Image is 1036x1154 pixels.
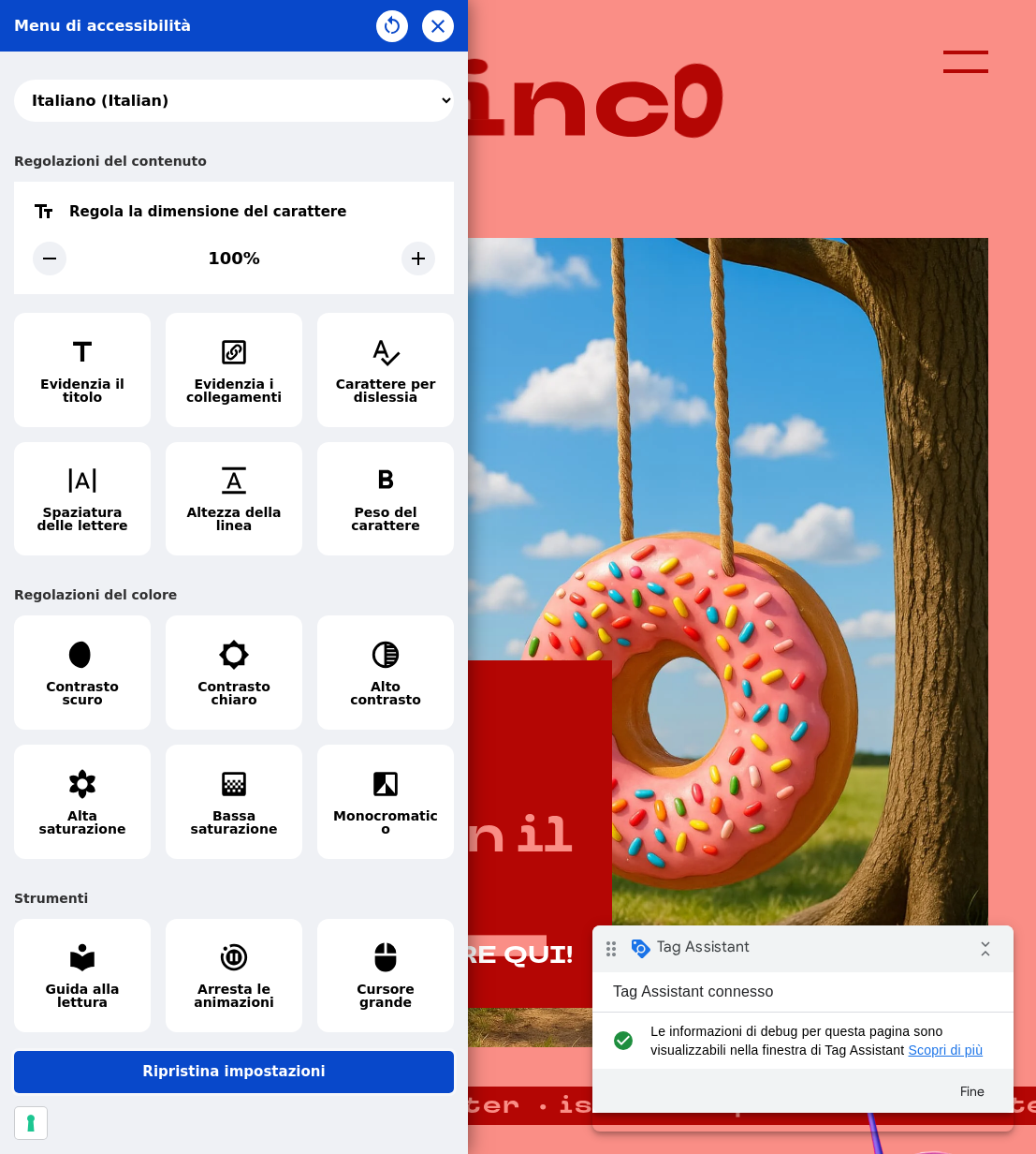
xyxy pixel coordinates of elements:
button: Bassa saturazione [166,745,302,859]
span: Carattere per dislessia [333,377,438,404]
span: Bassa saturazione [182,809,286,836]
button: Carattere per dislessia [317,313,454,427]
button: Chiudi [422,10,454,42]
button: Evidenzia i collegamenti [166,313,302,427]
button: Altezza della linea [166,442,302,556]
span: Guida alla lettura [30,983,135,1009]
select: Lingua [14,80,454,122]
button: Ripristina impostazioni [376,10,408,42]
span: Monocromatico [333,809,438,836]
div: Aumenta la dimensione del carattere [401,242,435,275]
span: Evidenzia il titolo [30,377,135,404]
span: Le informazioni di debug per questa pagina sono visualizzabili nella finestra di Tag Assistant [58,96,390,134]
button: Cursore grande [317,919,454,1033]
span: Altezza della linea [182,506,286,532]
span: Arresta le animazioni [182,983,286,1009]
button: Le tue preferenze relative al consenso per le tecnologie di tracciamento [15,1107,47,1139]
div: Strumenti [14,878,454,919]
button: Ripristina impostazioni [14,1051,454,1093]
div: Diminuisci la dimensione del carattere [33,242,66,275]
button: Guida alla lettura [14,919,151,1033]
button: Fine [346,149,414,183]
button: Arresta le animazioni [166,919,302,1033]
div: 100% [208,250,260,267]
a: Scopri di più [316,117,391,132]
span: Evidenzia i collegamenti [182,377,286,404]
span: Alto contrasto [333,680,438,706]
i: Comprimi badge di debug [374,5,412,42]
span: Cursore grande [333,983,438,1009]
div: Regola la dimensione del carattere [69,205,346,219]
span: Contrasto chiaro [182,680,286,706]
button: Contrasto chiaro [166,615,302,730]
div: Menu di accessibilità [14,19,191,34]
button: Alto contrasto [317,615,454,730]
span: Contrasto scuro [30,680,135,706]
i: check_circle [15,96,46,134]
button: Monocromatico [317,745,454,859]
button: Peso del carattere [317,442,454,556]
button: Contrasto scuro [14,615,151,730]
div: Regolazioni del colore [14,574,454,615]
button: Alta saturazione [14,745,151,859]
span: Spaziatura delle lettere [30,506,135,532]
button: Evidenzia il titolo [14,313,151,427]
span: Tag Assistant [65,12,157,31]
button: Spaziatura delle lettere [14,442,151,556]
div: Regolazioni del contenuto [14,141,454,182]
span: Peso del carattere [333,506,438,532]
span: Alta saturazione [30,809,135,836]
